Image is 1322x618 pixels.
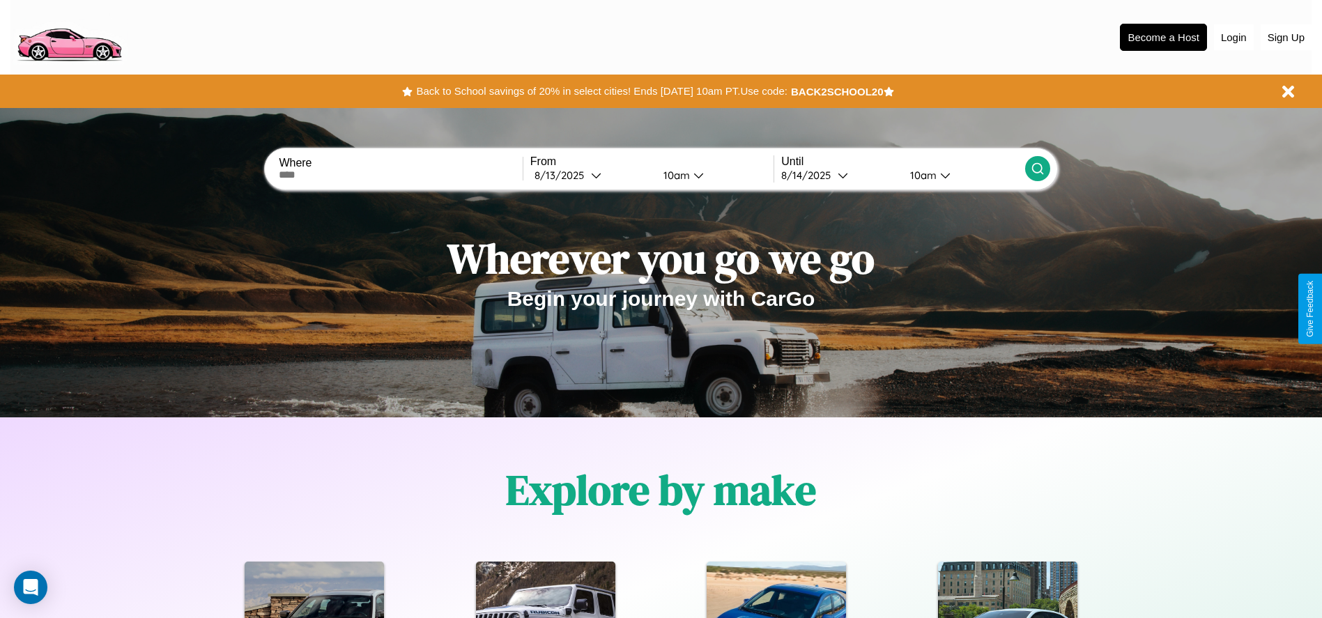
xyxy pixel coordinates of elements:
[279,157,522,169] label: Where
[903,169,940,182] div: 10am
[791,86,884,98] b: BACK2SCHOOL20
[10,7,128,65] img: logo
[1305,281,1315,337] div: Give Feedback
[899,168,1025,183] button: 10am
[781,169,838,182] div: 8 / 14 / 2025
[506,461,816,518] h1: Explore by make
[781,155,1024,168] label: Until
[530,168,652,183] button: 8/13/2025
[1214,24,1254,50] button: Login
[1120,24,1207,51] button: Become a Host
[14,571,47,604] div: Open Intercom Messenger
[530,155,774,168] label: From
[656,169,693,182] div: 10am
[413,82,790,101] button: Back to School savings of 20% in select cities! Ends [DATE] 10am PT.Use code:
[1261,24,1312,50] button: Sign Up
[652,168,774,183] button: 10am
[535,169,591,182] div: 8 / 13 / 2025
